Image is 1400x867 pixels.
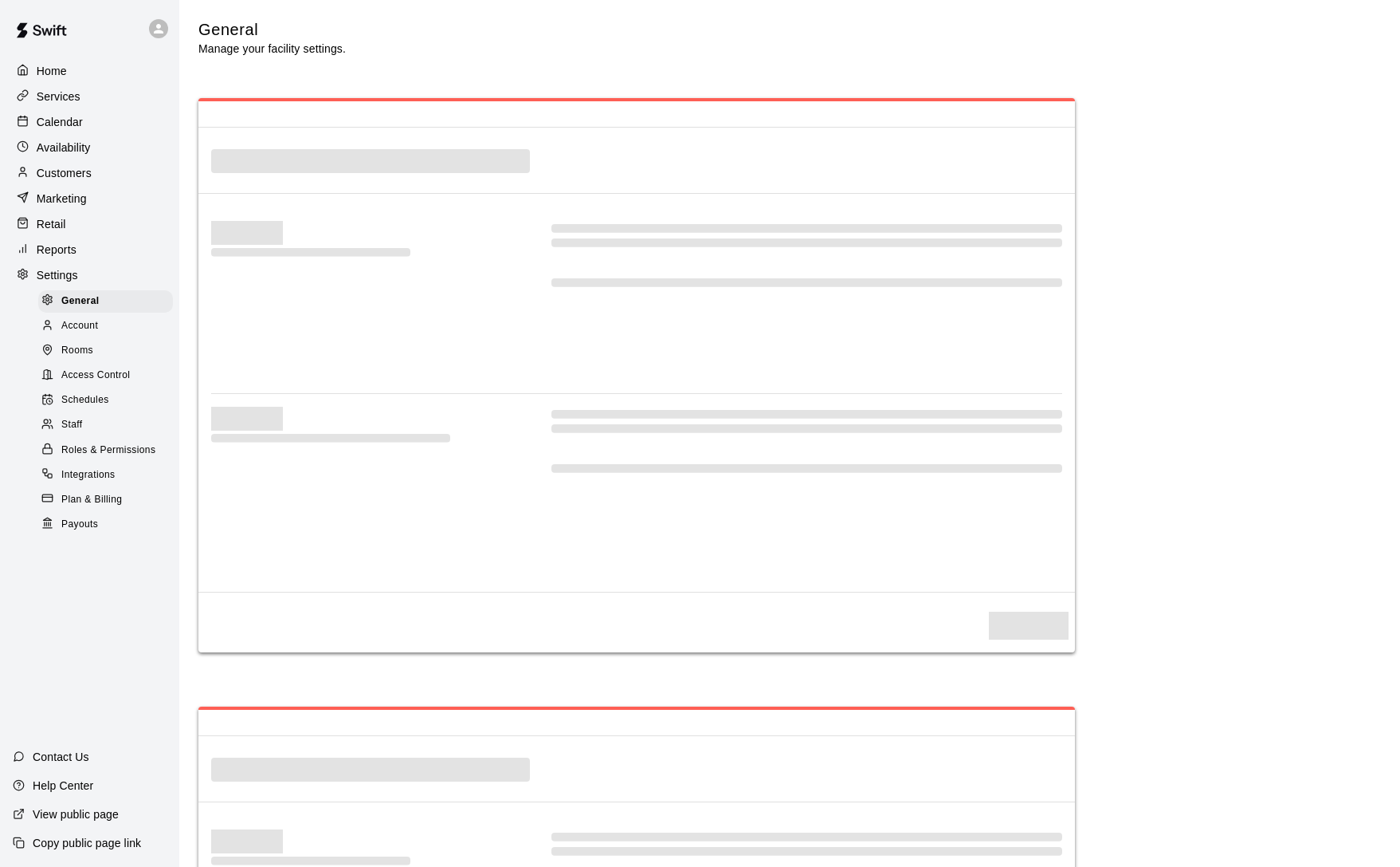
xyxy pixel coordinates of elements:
[38,364,179,388] a: Access Control
[61,343,93,359] span: Rooms
[198,19,346,41] h5: General
[61,443,155,459] span: Roles & Permissions
[38,290,173,313] div: General
[38,340,173,362] div: Rooms
[33,806,119,822] p: View public page
[33,778,93,794] p: Help Center
[38,464,173,487] div: Integrations
[61,467,116,483] span: Integrations
[61,294,100,309] span: General
[37,216,66,232] p: Retail
[37,191,87,207] p: Marketing
[38,414,173,436] div: Staff
[37,89,80,104] p: Services
[13,212,167,236] a: Retail
[38,413,179,438] a: Staff
[13,161,167,185] a: Customers
[38,313,179,338] a: Account
[38,289,179,313] a: General
[61,392,109,408] span: Schedules
[33,835,141,851] p: Copy public page link
[13,85,167,108] a: Services
[61,318,98,334] span: Account
[38,514,173,536] div: Payouts
[198,41,346,57] p: Manage your facility settings.
[13,187,167,211] a: Marketing
[61,368,130,384] span: Access Control
[38,438,179,463] a: Roles & Permissions
[13,110,167,134] a: Calendar
[37,114,83,130] p: Calendar
[37,140,91,156] p: Availability
[38,388,179,413] a: Schedules
[13,238,167,262] a: Reports
[38,489,173,511] div: Plan & Billing
[13,59,167,83] a: Home
[38,365,173,387] div: Access Control
[38,487,179,512] a: Plan & Billing
[38,512,179,537] a: Payouts
[38,463,179,487] a: Integrations
[61,417,82,433] span: Staff
[13,263,167,287] a: Settings
[37,63,67,79] p: Home
[38,339,179,364] a: Rooms
[37,165,92,181] p: Customers
[61,492,122,508] span: Plan & Billing
[61,517,98,533] span: Payouts
[37,267,78,283] p: Settings
[33,749,89,765] p: Contact Us
[38,315,173,337] div: Account
[37,242,76,258] p: Reports
[38,439,173,462] div: Roles & Permissions
[38,389,173,412] div: Schedules
[13,136,167,160] a: Availability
